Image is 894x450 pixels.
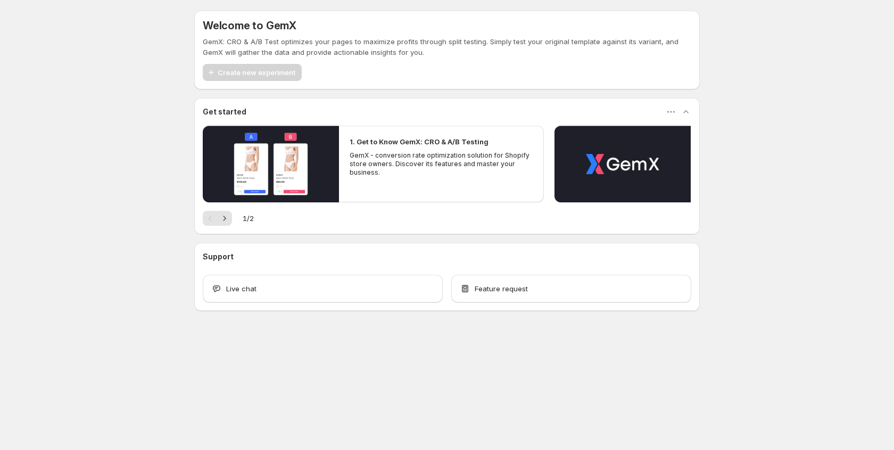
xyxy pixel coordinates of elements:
span: 1 / 2 [243,213,254,224]
span: Feature request [475,283,528,294]
h5: Welcome to GemX [203,19,296,32]
button: Play video [554,126,691,202]
button: Next [217,211,232,226]
h3: Get started [203,107,246,117]
h3: Support [203,251,234,262]
nav: Pagination [203,211,232,226]
h2: 1. Get to Know GemX: CRO & A/B Testing [350,136,489,147]
button: Play video [203,126,339,202]
span: Live chat [226,283,256,294]
p: GemX - conversion rate optimization solution for Shopify store owners. Discover its features and ... [350,151,533,177]
p: GemX: CRO & A/B Test optimizes your pages to maximize profits through split testing. Simply test ... [203,36,691,58]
